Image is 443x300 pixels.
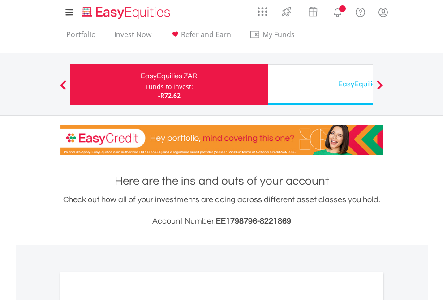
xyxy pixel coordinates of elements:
a: Invest Now [111,30,155,44]
button: Previous [54,85,72,93]
div: EasyEquities ZAR [76,70,262,82]
a: Portfolio [63,30,99,44]
h3: Account Number: [60,215,383,228]
img: grid-menu-icon.svg [258,7,267,17]
img: EasyCredit Promotion Banner [60,125,383,155]
a: AppsGrid [252,2,273,17]
a: Home page [78,2,174,20]
h1: Here are the ins and outs of your account [60,173,383,189]
div: Funds to invest: [146,82,193,91]
a: Refer and Earn [166,30,235,44]
a: FAQ's and Support [349,2,372,20]
a: Vouchers [300,2,326,19]
a: Notifications [326,2,349,20]
div: Check out how all of your investments are doing across different asset classes you hold. [60,194,383,228]
span: -R72.62 [158,91,181,100]
button: Next [371,85,389,93]
img: EasyEquities_Logo.png [80,5,174,20]
img: vouchers-v2.svg [305,4,320,19]
img: thrive-v2.svg [279,4,294,19]
span: Refer and Earn [181,30,231,39]
a: My Profile [372,2,395,22]
span: EE1798796-8221869 [216,217,291,225]
span: My Funds [249,29,308,40]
